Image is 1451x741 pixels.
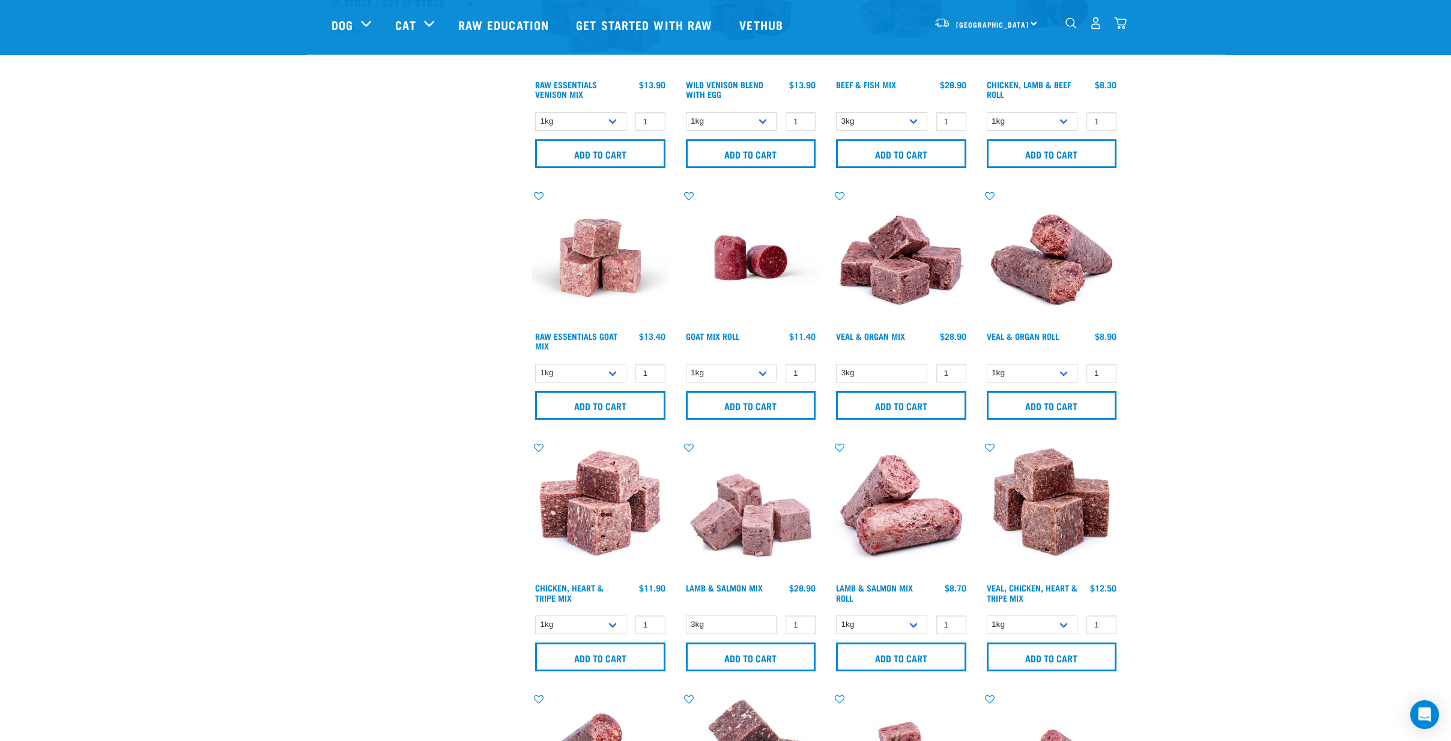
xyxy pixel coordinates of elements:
[683,441,819,578] img: 1029 Lamb Salmon Mix 01
[535,643,665,671] input: Add to cart
[789,80,816,89] div: $13.90
[686,334,739,338] a: Goat Mix Roll
[786,615,816,634] input: 1
[535,334,617,348] a: Raw Essentials Goat Mix
[639,80,665,89] div: $13.90
[987,82,1071,96] a: Chicken, Lamb & Beef Roll
[639,583,665,593] div: $11.90
[1095,80,1116,89] div: $8.30
[987,139,1117,168] input: Add to cart
[987,391,1117,420] input: Add to cart
[833,190,969,326] img: 1158 Veal Organ Mix 01
[936,364,966,383] input: 1
[535,82,597,96] a: Raw Essentials Venison Mix
[786,364,816,383] input: 1
[836,643,966,671] input: Add to cart
[1086,615,1116,634] input: 1
[686,82,763,96] a: Wild Venison Blend with Egg
[1086,112,1116,131] input: 1
[1095,331,1116,341] div: $8.90
[836,139,966,168] input: Add to cart
[945,583,966,593] div: $8.70
[836,391,966,420] input: Add to cart
[987,643,1117,671] input: Add to cart
[535,391,665,420] input: Add to cart
[1114,17,1127,29] img: home-icon@2x.png
[532,441,668,578] img: 1062 Chicken Heart Tripe Mix 01
[936,615,966,634] input: 1
[936,112,966,131] input: 1
[987,334,1059,338] a: Veal & Organ Roll
[1065,17,1077,29] img: home-icon-1@2x.png
[836,82,896,86] a: Beef & Fish Mix
[686,139,816,168] input: Add to cart
[635,364,665,383] input: 1
[564,1,727,49] a: Get started with Raw
[535,585,604,599] a: Chicken, Heart & Tripe Mix
[789,583,816,593] div: $28.90
[683,190,819,326] img: Raw Essentials Chicken Lamb Beef Bulk Minced Raw Dog Food Roll Unwrapped
[535,139,665,168] input: Add to cart
[940,331,966,341] div: $28.90
[956,22,1029,26] span: [GEOGRAPHIC_DATA]
[789,331,816,341] div: $11.40
[635,615,665,634] input: 1
[836,585,913,599] a: Lamb & Salmon Mix Roll
[639,331,665,341] div: $13.40
[686,391,816,420] input: Add to cart
[833,441,969,578] img: 1261 Lamb Salmon Roll 01
[786,112,816,131] input: 1
[686,643,816,671] input: Add to cart
[446,1,564,49] a: Raw Education
[836,334,905,338] a: Veal & Organ Mix
[332,16,353,34] a: Dog
[532,190,668,326] img: Goat M Ix 38448
[934,17,950,28] img: van-moving.png
[1089,17,1102,29] img: user.png
[395,16,416,34] a: Cat
[987,585,1077,599] a: Veal, Chicken, Heart & Tripe Mix
[727,1,798,49] a: Vethub
[1086,364,1116,383] input: 1
[635,112,665,131] input: 1
[984,441,1120,578] img: Veal Chicken Heart Tripe Mix 01
[940,80,966,89] div: $28.90
[686,585,763,590] a: Lamb & Salmon Mix
[1410,700,1439,729] div: Open Intercom Messenger
[984,190,1120,326] img: Veal Organ Mix Roll 01
[1090,583,1116,593] div: $12.50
